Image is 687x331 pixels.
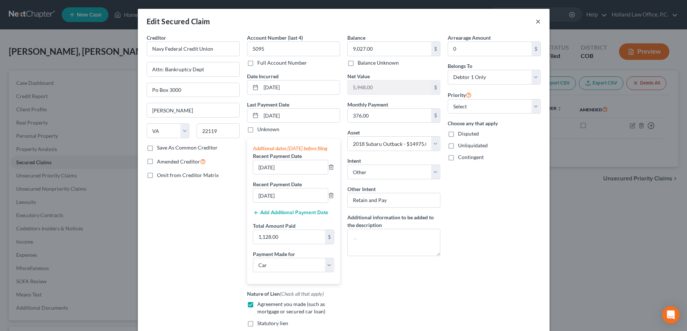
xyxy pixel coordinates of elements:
label: Last Payment Date [247,101,289,108]
label: Date Incurred [247,72,279,80]
label: Intent [347,157,361,165]
label: Total Amount Paid [253,222,296,230]
input: Enter city... [147,103,239,117]
span: Omit from Creditor Matrix [157,172,219,178]
span: Belongs To [448,63,472,69]
label: Recent Payment Date [253,180,302,188]
div: $ [431,42,440,56]
div: $ [431,80,440,94]
label: Monthly Payment [347,101,388,108]
button: Add Additional Payment Date [253,210,328,216]
button: × [536,17,541,26]
label: Additional information to be added to the description [347,213,440,229]
span: Asset [347,129,360,136]
label: Payment Made for [253,250,295,258]
input: -- [253,160,328,174]
input: XXXX [247,42,340,56]
label: Recent Payment Date [253,152,302,160]
input: 0.00 [448,42,532,56]
span: Creditor [147,35,166,41]
span: Statutory lien [257,320,288,326]
span: Disputed [458,130,479,137]
div: Edit Secured Claim [147,16,210,26]
div: Additional dates [DATE] before filing [253,145,334,152]
input: Apt, Suite, etc... [147,83,239,97]
div: $ [532,42,540,56]
input: Specify... [347,193,440,208]
span: Unliquidated [458,142,488,148]
input: 0.00 [348,109,431,123]
label: Full Account Number [257,59,307,66]
label: Priority [448,90,472,99]
span: Agreement you made (such as mortgage or secured car loan) [257,301,325,314]
label: Nature of Lien [247,290,324,298]
label: Other Intent [347,185,376,193]
input: Enter zip... [197,123,240,138]
input: 0.00 [348,42,431,56]
input: Enter address... [147,62,239,76]
label: Save As Common Creditor [157,144,218,151]
input: MM/DD/YYYY [261,109,340,123]
input: Search creditor by name... [147,42,240,56]
input: MM/DD/YYYY [261,80,340,94]
input: 0.00 [348,80,431,94]
label: Balance [347,34,365,42]
label: Net Value [347,72,370,80]
span: (Check all that apply) [280,291,324,297]
label: Balance Unknown [358,59,399,66]
label: Arrearage Amount [448,34,491,42]
label: Unknown [257,126,279,133]
div: Open Intercom Messenger [662,306,680,324]
div: $ [325,230,334,244]
span: Contingent [458,154,484,160]
input: 0.00 [253,230,325,244]
label: Account Number (last 4) [247,34,303,42]
label: Choose any that apply [448,119,541,127]
span: Amended Creditor [157,158,200,165]
input: -- [253,188,328,202]
div: $ [431,109,440,123]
